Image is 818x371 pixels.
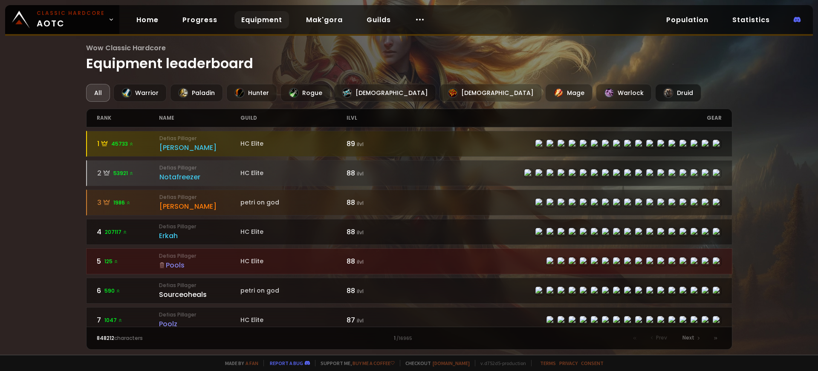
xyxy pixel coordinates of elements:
[353,360,395,366] a: Buy me a coffee
[347,138,409,149] div: 89
[86,131,732,157] a: 145733 Defias Pillager[PERSON_NAME]HC Elite89 ilvlitem-22498item-23057item-22499item-4335item-224...
[159,289,240,300] div: Sourceoheals
[347,256,409,267] div: 88
[159,252,240,260] small: Defias Pillager
[104,316,123,324] span: 1047
[655,84,701,102] div: Druid
[97,256,159,267] div: 5
[226,84,277,102] div: Hunter
[104,287,121,295] span: 590
[86,84,110,102] div: All
[97,285,159,296] div: 6
[659,11,715,29] a: Population
[475,360,526,366] span: v. d752d5 - production
[97,197,160,208] div: 3
[86,307,732,333] a: 71047 Defias PillagerPoolzHC Elite87 ilvlitem-22506item-22943item-22507item-22504item-22510item-2...
[97,334,253,342] div: characters
[240,286,347,295] div: petri on god
[439,84,542,102] div: [DEMOGRAPHIC_DATA]
[581,360,604,366] a: Consent
[280,84,330,102] div: Rogue
[357,229,364,236] small: ilvl
[315,360,395,366] span: Support me,
[86,219,732,245] a: 4207117 Defias PillagerErkahHC Elite88 ilvlitem-22498item-23057item-22983item-17723item-22496item...
[357,199,364,207] small: ilvl
[220,360,258,366] span: Made by
[86,43,732,74] h1: Equipment leaderboard
[159,164,240,172] small: Defias Pillager
[240,198,347,207] div: petri on god
[347,315,409,325] div: 87
[357,141,364,148] small: ilvl
[347,285,409,296] div: 88
[170,84,223,102] div: Paladin
[396,335,412,342] small: / 16965
[97,334,114,342] span: 848212
[347,168,409,178] div: 88
[433,360,470,366] a: [DOMAIN_NAME]
[240,109,347,127] div: guild
[86,43,732,53] span: Wow Classic Hardcore
[347,109,409,127] div: ilvl
[159,282,240,289] small: Defias Pillager
[360,11,398,29] a: Guilds
[347,227,409,237] div: 88
[37,9,105,17] small: Classic Hardcore
[253,334,565,342] div: 1
[334,84,436,102] div: [DEMOGRAPHIC_DATA]
[240,169,347,178] div: HC Elite
[357,170,364,177] small: ilvl
[113,199,131,207] span: 1986
[159,260,240,270] div: Pools
[559,360,578,366] a: Privacy
[347,197,409,208] div: 88
[130,11,165,29] a: Home
[159,311,240,319] small: Defias Pillager
[240,316,347,325] div: HC Elite
[596,84,652,102] div: Warlock
[111,140,134,148] span: 45733
[159,201,240,212] div: [PERSON_NAME]
[176,11,224,29] a: Progress
[270,360,303,366] a: Report a bug
[357,288,364,295] small: ilvl
[240,139,347,148] div: HC Elite
[409,109,721,127] div: gear
[545,84,593,102] div: Mage
[234,11,289,29] a: Equipment
[97,109,159,127] div: rank
[656,334,667,342] span: Prev
[159,193,240,201] small: Defias Pillager
[357,258,364,265] small: ilvl
[159,135,240,142] small: Defias Pillager
[726,11,777,29] a: Statistics
[86,278,732,304] a: 6590 Defias PillagerSourceohealspetri on god88 ilvlitem-22514item-21712item-22515item-4336item-22...
[97,315,159,325] div: 7
[86,190,732,216] a: 31986 Defias Pillager[PERSON_NAME]petri on god88 ilvlitem-22490item-21712item-22491item-22488item...
[105,228,127,236] span: 207117
[240,257,347,266] div: HC Elite
[113,170,134,177] span: 53921
[246,360,258,366] a: a fan
[357,317,364,324] small: ilvl
[159,223,240,230] small: Defias Pillager
[400,360,470,366] span: Checkout
[159,230,240,241] div: Erkah
[37,9,105,30] span: AOTC
[540,360,556,366] a: Terms
[97,168,160,178] div: 2
[159,319,240,329] div: Poolz
[159,109,240,127] div: name
[299,11,350,29] a: Mak'gora
[113,84,167,102] div: Warrior
[159,142,240,153] div: [PERSON_NAME]
[97,138,160,149] div: 1
[86,248,732,274] a: 5125 Defias PillagerPoolsHC Elite88 ilvlitem-22506item-22943item-22507item-22504item-22510item-22...
[86,160,732,186] a: 253921 Defias PillagerNotafreezerHC Elite88 ilvlitem-22498item-23057item-22983item-2575item-22496...
[97,227,159,237] div: 4
[104,258,119,265] span: 125
[682,334,694,342] span: Next
[159,172,240,182] div: Notafreezer
[5,5,119,34] a: Classic HardcoreAOTC
[240,227,347,236] div: HC Elite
